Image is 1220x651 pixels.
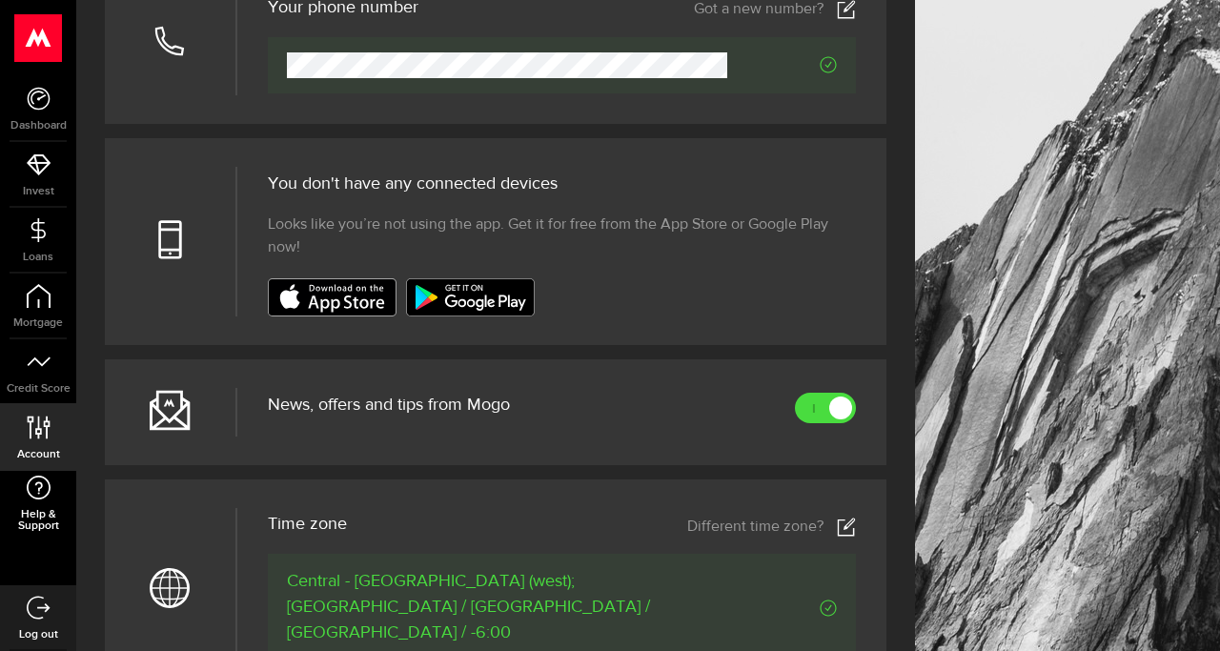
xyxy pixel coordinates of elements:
[287,569,727,646] span: Central - [GEOGRAPHIC_DATA] (west); [GEOGRAPHIC_DATA] / [GEOGRAPHIC_DATA] / [GEOGRAPHIC_DATA] / -...
[268,175,558,193] span: You don't have any connected devices
[268,214,857,259] span: Looks like you’re not using the app. Get it for free from the App Store or Google Play now!
[268,278,396,316] img: badge-app-store.svg
[268,397,510,414] span: News, offers and tips from Mogo
[15,8,72,65] button: Open LiveChat chat widget
[727,56,838,73] span: Verified
[268,516,347,533] span: Time zone
[727,600,838,617] span: Verified
[687,518,856,537] a: Different time zone?
[406,278,535,316] img: badge-google-play.svg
